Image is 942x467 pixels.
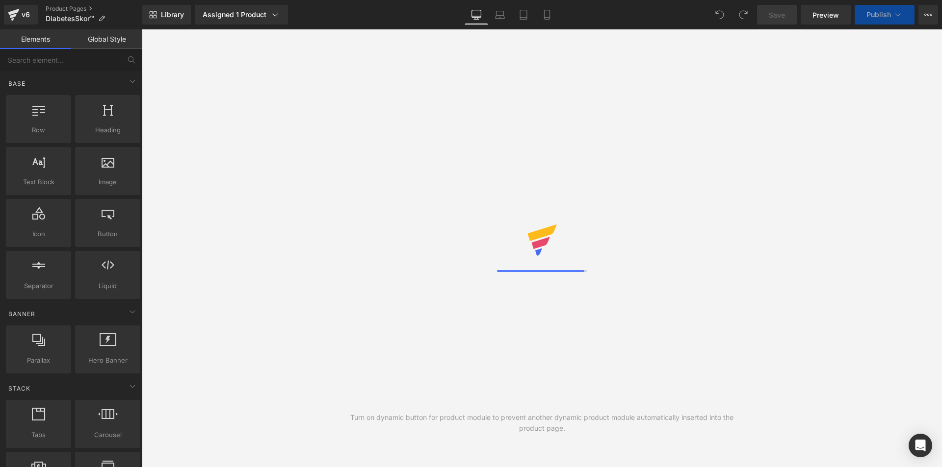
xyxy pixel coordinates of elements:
a: Laptop [488,5,512,25]
span: Publish [866,11,891,19]
span: Liquid [78,281,137,291]
a: Mobile [535,5,559,25]
span: Heading [78,125,137,135]
button: Undo [710,5,730,25]
button: More [918,5,938,25]
span: Row [9,125,68,135]
span: Preview [812,10,839,20]
span: Button [78,229,137,239]
span: Banner [7,309,36,319]
div: Turn on dynamic button for product module to prevent another dynamic product module automatically... [342,412,742,434]
span: DiabetesSkor™ [46,15,94,23]
button: Publish [855,5,915,25]
span: Image [78,177,137,187]
span: Stack [7,384,31,393]
div: Open Intercom Messenger [909,434,932,457]
a: Global Style [71,29,142,49]
span: Carousel [78,430,137,440]
span: Tabs [9,430,68,440]
span: Library [161,10,184,19]
span: Base [7,79,26,88]
span: Save [769,10,785,20]
span: Text Block [9,177,68,187]
a: v6 [4,5,38,25]
span: Icon [9,229,68,239]
a: Preview [801,5,851,25]
button: Redo [733,5,753,25]
a: Tablet [512,5,535,25]
div: v6 [20,8,32,21]
span: Hero Banner [78,355,137,366]
a: Desktop [465,5,488,25]
span: Parallax [9,355,68,366]
a: New Library [142,5,191,25]
span: Separator [9,281,68,291]
a: Product Pages [46,5,142,13]
div: Assigned 1 Product [203,10,280,20]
